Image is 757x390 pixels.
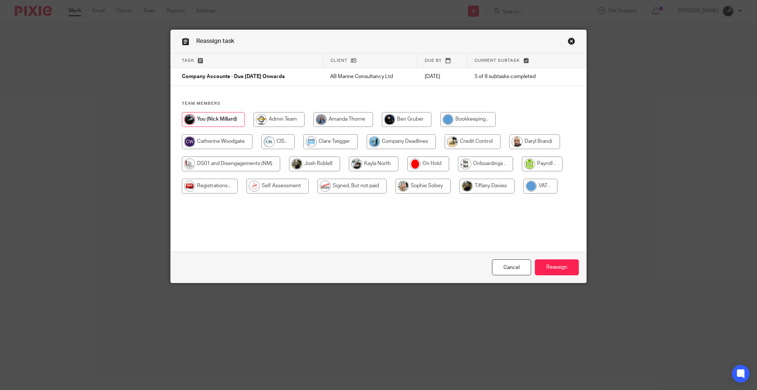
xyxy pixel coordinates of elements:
span: Reassign task [196,38,234,44]
span: Task [182,58,194,63]
a: Close this dialog window [568,37,575,47]
span: Current subtask [475,58,520,63]
span: Due by [425,58,442,63]
span: Company Accounts - Due [DATE] Onwards [182,74,285,80]
td: 5 of 8 subtasks completed [467,68,559,86]
p: [DATE] [425,73,460,80]
span: Client [330,58,347,63]
h4: Team members [182,101,575,107]
p: AB Marine Consultancy Ltd [330,73,410,80]
a: Close this dialog window [492,259,531,275]
input: Reassign [535,259,579,275]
